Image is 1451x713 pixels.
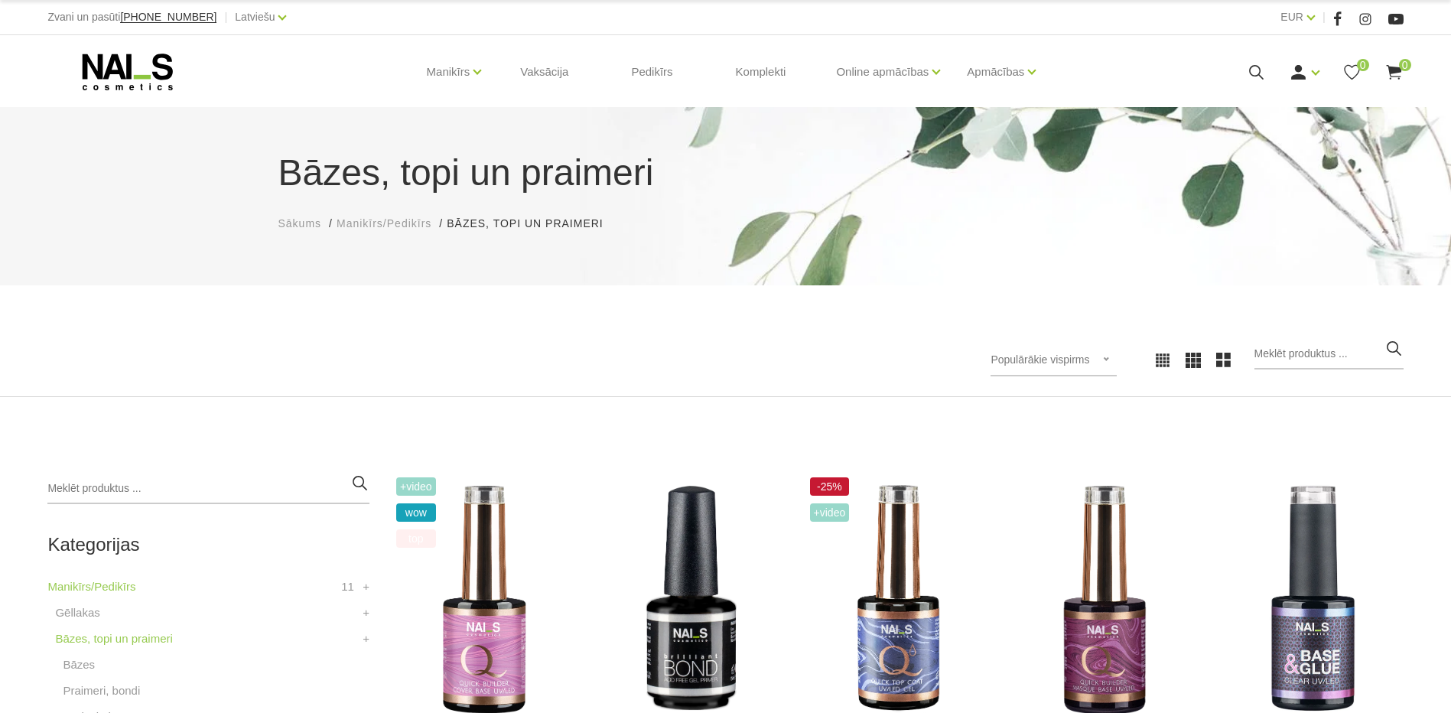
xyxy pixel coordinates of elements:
[63,682,140,700] a: Praimeri, bondi
[278,217,322,230] span: Sākums
[1357,59,1369,71] span: 0
[810,477,850,496] span: -25%
[396,503,436,522] span: wow
[341,578,354,596] span: 11
[836,41,929,103] a: Online apmācības
[224,8,227,27] span: |
[991,353,1089,366] span: Populārākie vispirms
[47,474,369,504] input: Meklēt produktus ...
[55,604,99,622] a: Gēllakas
[508,35,581,109] a: Vaksācija
[1342,63,1362,82] a: 0
[1384,63,1404,82] a: 0
[235,8,275,26] a: Latviešu
[363,578,369,596] a: +
[47,535,369,555] h2: Kategorijas
[396,529,436,548] span: top
[427,41,470,103] a: Manikīrs
[47,8,216,27] div: Zvani un pasūti
[47,578,135,596] a: Manikīrs/Pedikīrs
[278,216,322,232] a: Sākums
[363,630,369,648] a: +
[337,216,431,232] a: Manikīrs/Pedikīrs
[967,41,1024,103] a: Apmācības
[619,35,685,109] a: Pedikīrs
[447,216,618,232] li: Bāzes, topi un praimeri
[1322,8,1326,27] span: |
[1280,8,1303,26] a: EUR
[337,217,431,230] span: Manikīrs/Pedikīrs
[55,630,172,648] a: Bāzes, topi un praimeri
[120,11,216,23] a: [PHONE_NUMBER]
[1399,59,1411,71] span: 0
[363,604,369,622] a: +
[278,145,1173,200] h1: Bāzes, topi un praimeri
[63,656,95,674] a: Bāzes
[396,477,436,496] span: +Video
[810,503,850,522] span: +Video
[724,35,799,109] a: Komplekti
[1254,339,1404,370] input: Meklēt produktus ...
